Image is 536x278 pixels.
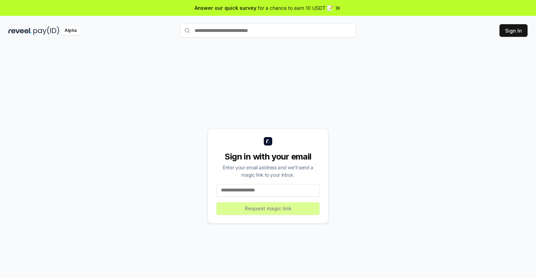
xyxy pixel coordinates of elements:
[216,151,320,162] div: Sign in with your email
[61,26,80,35] div: Alpha
[499,24,528,37] button: Sign In
[216,164,320,178] div: Enter your email address and we’ll send a magic link to your inbox.
[195,4,256,12] span: Answer our quick survey
[264,137,272,145] img: logo_small
[258,4,333,12] span: for a chance to earn 10 USDT 📝
[33,26,59,35] img: pay_id
[8,26,32,35] img: reveel_dark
